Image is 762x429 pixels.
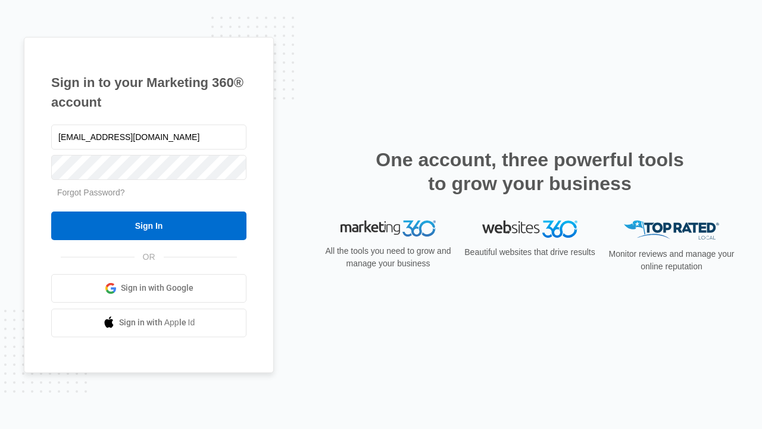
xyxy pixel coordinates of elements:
[341,220,436,237] img: Marketing 360
[372,148,688,195] h2: One account, three powerful tools to grow your business
[624,220,719,240] img: Top Rated Local
[51,212,246,240] input: Sign In
[119,316,195,329] span: Sign in with Apple Id
[463,246,597,259] p: Beautiful websites that drive results
[57,188,125,197] a: Forgot Password?
[51,125,246,150] input: Email
[321,245,455,270] p: All the tools you need to grow and manage your business
[51,274,246,303] a: Sign in with Google
[51,73,246,112] h1: Sign in to your Marketing 360® account
[482,220,577,238] img: Websites 360
[135,251,164,263] span: OR
[605,248,738,273] p: Monitor reviews and manage your online reputation
[51,309,246,337] a: Sign in with Apple Id
[121,282,193,294] span: Sign in with Google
